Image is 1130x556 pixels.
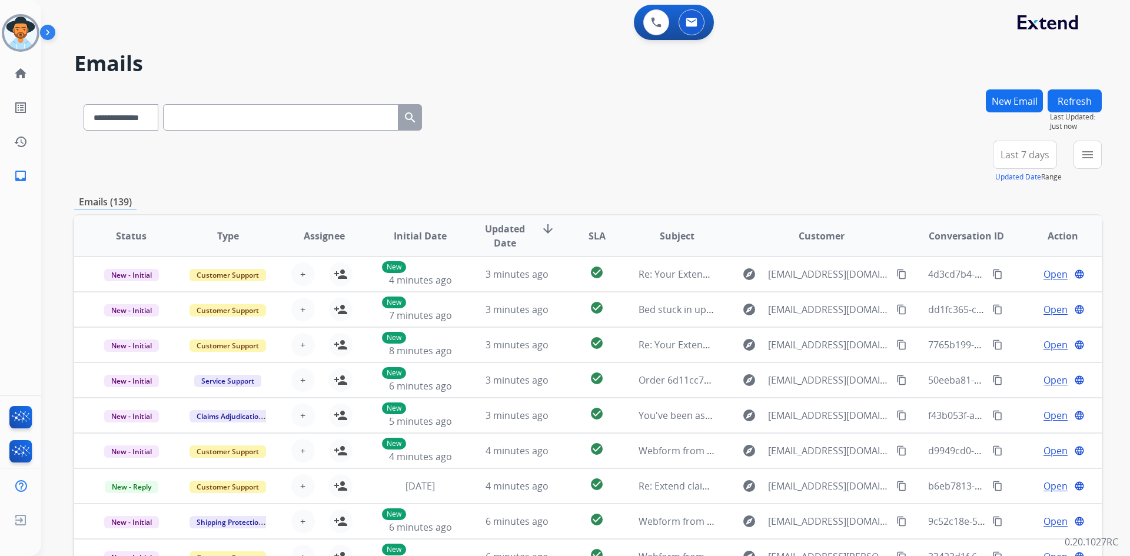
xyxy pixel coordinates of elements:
span: Customer Support [190,481,266,493]
mat-icon: search [403,111,417,125]
span: Last Updated: [1050,112,1102,122]
mat-icon: explore [742,338,756,352]
mat-icon: menu [1081,148,1095,162]
mat-icon: content_copy [992,304,1003,315]
span: Webform from [EMAIL_ADDRESS][DOMAIN_NAME] on [DATE] [639,444,905,457]
span: 6 minutes ago [486,515,549,528]
span: 6 minutes ago [389,379,452,392]
span: Assignee [304,229,345,243]
p: Emails (139) [74,195,137,209]
span: 3 minutes ago [486,303,549,316]
mat-icon: explore [742,267,756,281]
mat-icon: person_add [334,479,348,493]
span: Range [995,172,1062,182]
p: New [382,508,406,520]
span: Claims Adjudication [190,410,270,422]
span: f43b053f-ae86-45c7-a6ce-8e41c0ad75f3 [928,409,1102,422]
span: [EMAIL_ADDRESS][DOMAIN_NAME] [768,338,889,352]
span: Customer Support [190,269,266,281]
span: Customer [799,229,845,243]
span: Subject [660,229,694,243]
th: Action [1005,215,1102,257]
span: Open [1043,338,1068,352]
span: New - Initial [104,375,159,387]
mat-icon: person_add [334,444,348,458]
mat-icon: inbox [14,169,28,183]
span: + [300,302,305,317]
mat-icon: language [1074,481,1085,491]
mat-icon: check_circle [590,265,604,279]
span: 7765b199-7f5f-418c-852b-992f0eab8723 [928,338,1104,351]
span: Bed stuck in upright position [639,303,766,316]
mat-icon: content_copy [992,375,1003,385]
span: Re: Your Extend Virtual Card [639,338,764,351]
mat-icon: person_add [334,373,348,387]
span: New - Initial [104,339,159,352]
mat-icon: person_add [334,302,348,317]
mat-icon: content_copy [896,516,907,527]
span: dd1fc365-cfd6-43ce-9642-31bc922beb00 [928,303,1106,316]
mat-icon: arrow_downward [541,222,555,236]
p: New [382,332,406,344]
mat-icon: language [1074,304,1085,315]
span: 3 minutes ago [486,338,549,351]
button: + [291,368,315,392]
span: b6eb7813-ac5d-4427-bb2e-8f8e0cf6c2b1 [928,480,1106,492]
mat-icon: content_copy [992,410,1003,421]
span: [EMAIL_ADDRESS][DOMAIN_NAME] [768,408,889,422]
mat-icon: content_copy [896,375,907,385]
span: New - Initial [104,304,159,317]
span: 4d3cd7b4-6bf0-4997-b66e-f18be2f7cff9 [928,268,1101,281]
span: [EMAIL_ADDRESS][DOMAIN_NAME] [768,514,889,528]
span: [DATE] [406,480,435,492]
mat-icon: person_add [334,338,348,352]
span: Conversation ID [929,229,1004,243]
span: Just now [1050,122,1102,131]
mat-icon: content_copy [992,516,1003,527]
span: + [300,338,305,352]
mat-icon: content_copy [992,481,1003,491]
span: [EMAIL_ADDRESS][DOMAIN_NAME] [768,373,889,387]
span: Initial Date [394,229,447,243]
span: SLA [589,229,606,243]
mat-icon: person_add [334,514,348,528]
span: Re: Extend claim for Apollo neuro device [639,480,817,492]
span: 50eeba81-048e-4150-8ec2-6d006f67f4dc [928,374,1105,387]
mat-icon: explore [742,479,756,493]
span: 8 minutes ago [389,344,452,357]
span: [EMAIL_ADDRESS][DOMAIN_NAME] [768,444,889,458]
span: Customer Support [190,304,266,317]
span: Webform from [EMAIL_ADDRESS][DOMAIN_NAME] on [DATE] [639,515,905,528]
mat-icon: content_copy [896,410,907,421]
span: Type [217,229,239,243]
mat-icon: content_copy [992,445,1003,456]
span: [EMAIL_ADDRESS][DOMAIN_NAME] [768,267,889,281]
mat-icon: content_copy [992,339,1003,350]
span: d9949cd0-4537-4a11-8db1-307309cb1372 [928,444,1111,457]
button: New Email [986,89,1043,112]
span: Open [1043,514,1068,528]
button: Refresh [1048,89,1102,112]
span: [EMAIL_ADDRESS][DOMAIN_NAME] [768,302,889,317]
mat-icon: language [1074,339,1085,350]
span: Status [116,229,147,243]
span: You've been assigned a new service order: edba45b9-e5a7-4606-bc1e-ae67b1881ec1 [639,409,1012,422]
span: Customer Support [190,339,266,352]
mat-icon: content_copy [896,339,907,350]
img: avatar [4,16,37,49]
button: + [291,439,315,462]
button: + [291,333,315,357]
span: New - Initial [104,410,159,422]
mat-icon: content_copy [896,269,907,279]
span: New - Reply [105,481,158,493]
mat-icon: check_circle [590,512,604,527]
p: New [382,438,406,450]
span: Service Support [194,375,261,387]
span: Last 7 days [1001,152,1049,157]
mat-icon: language [1074,410,1085,421]
span: 4 minutes ago [486,480,549,492]
span: Shipping Protection [190,516,270,528]
span: 7 minutes ago [389,309,452,322]
span: + [300,444,305,458]
mat-icon: content_copy [896,481,907,491]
